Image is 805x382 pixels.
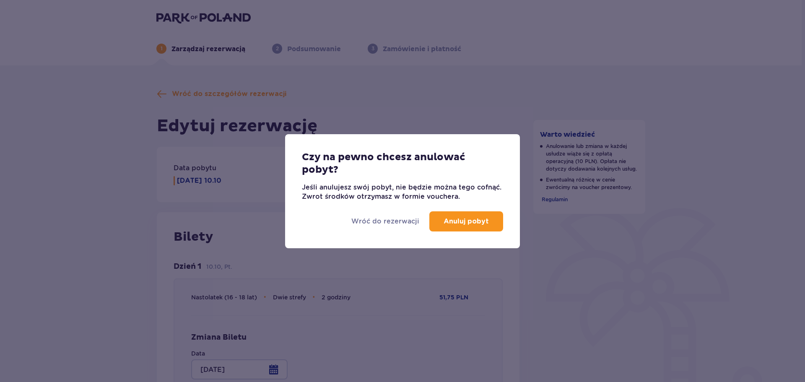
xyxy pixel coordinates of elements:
p: Anuluj pobyt [444,217,489,226]
p: Jeśli anulujesz swój pobyt, nie będzie można tego cofnąć. Zwrot środków otrzymasz w formie vouchera. [302,183,503,201]
a: Wróć do rezerwacji [351,217,419,226]
p: Czy na pewno chcesz anulować pobyt? [302,151,503,176]
button: Anuluj pobyt [429,211,503,231]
